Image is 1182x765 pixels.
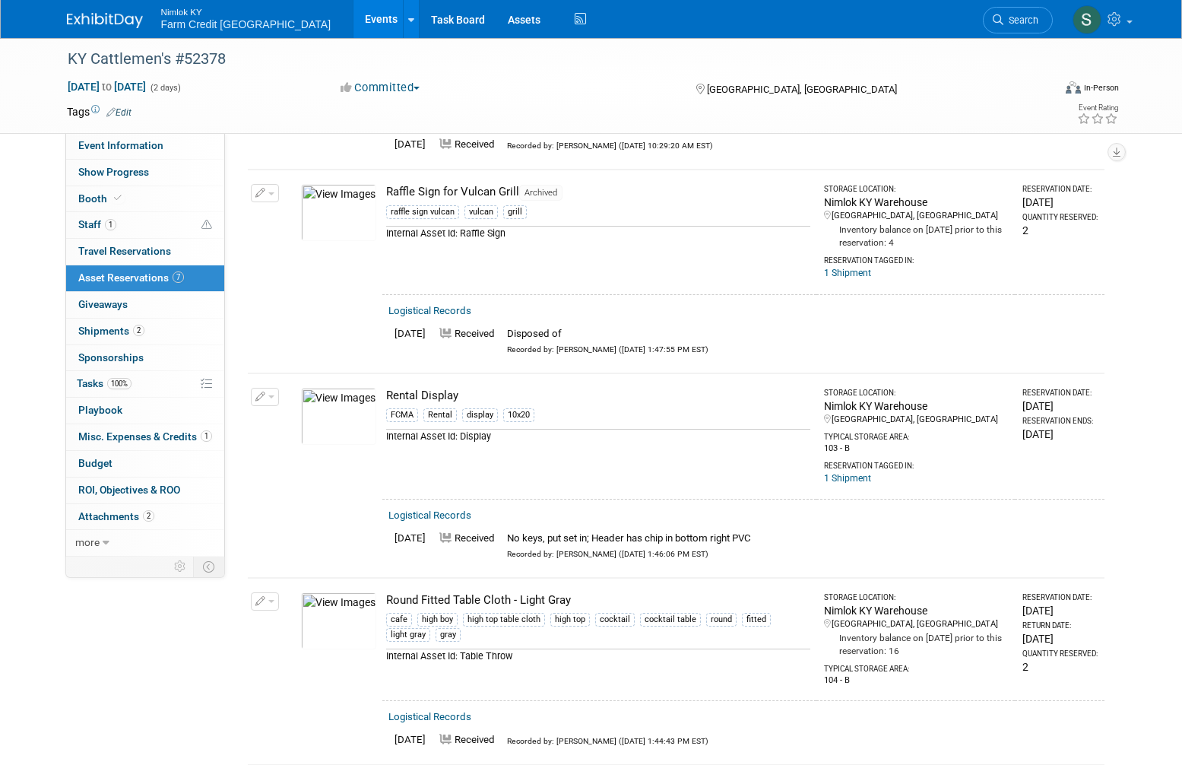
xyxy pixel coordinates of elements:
[1022,388,1098,398] div: Reservation Date:
[507,733,708,748] div: Recorded by: [PERSON_NAME] ([DATE] 1:44:43 PM EST)
[707,84,897,95] span: [GEOGRAPHIC_DATA], [GEOGRAPHIC_DATA]
[173,271,184,283] span: 7
[1022,416,1098,427] div: Reservation Ends:
[161,3,331,19] span: Nimlok KY
[742,613,771,627] div: fitted
[432,529,501,563] td: Received
[1003,14,1038,26] span: Search
[824,268,871,278] a: 1 Shipment
[432,730,501,751] td: Received
[824,222,1009,249] div: Inventory balance on [DATE] prior to this reservation: 4
[143,510,154,522] span: 2
[963,79,1120,102] div: Event Format
[78,298,128,310] span: Giveaways
[66,239,224,265] a: Travel Reservations
[66,451,224,477] a: Budget
[983,7,1053,33] a: Search
[1022,184,1098,195] div: Reservation Date:
[66,371,224,397] a: Tasks100%
[201,430,212,442] span: 1
[66,398,224,424] a: Playbook
[114,194,122,202] i: Booth reservation complete
[824,618,1009,630] div: [GEOGRAPHIC_DATA], [GEOGRAPHIC_DATA]
[335,80,426,96] button: Committed
[386,628,430,642] div: light gray
[386,649,811,663] div: Internal Asset Id: Table Throw
[388,529,432,563] td: [DATE]
[824,603,1009,618] div: Nimlok KY Warehouse
[824,473,871,484] a: 1 Shipment
[507,546,751,560] div: Recorded by: [PERSON_NAME] ([DATE] 1:46:06 PM EST)
[595,613,635,627] div: cocktail
[1022,223,1098,238] div: 2
[105,219,116,230] span: 1
[66,478,224,503] a: ROI, Objectives & ROO
[640,613,701,627] div: cocktail table
[386,184,811,200] div: Raffle Sign for Vulcan Grill
[107,378,132,389] span: 100%
[78,139,163,151] span: Event Information
[67,13,143,28] img: ExhibitDay
[78,457,112,469] span: Budget
[66,504,224,530] a: Attachments2
[388,135,432,155] td: [DATE]
[386,592,811,608] div: Round Fitted Table Cloth - Light Gray
[824,249,1009,266] div: Reservation Tagged in:
[1022,649,1098,659] div: Quantity Reserved:
[386,613,412,627] div: cafe
[78,510,154,522] span: Attachments
[66,186,224,212] a: Booth
[78,166,149,178] span: Show Progress
[706,613,737,627] div: round
[1077,104,1118,112] div: Event Rating
[503,205,527,219] div: grill
[1022,212,1098,223] div: Quantity Reserved:
[1022,592,1098,603] div: Reservation Date:
[824,388,1009,398] div: Storage Location:
[66,265,224,291] a: Asset Reservations7
[386,408,418,422] div: FCMA
[824,443,1009,455] div: 103 - B
[149,83,181,93] span: (2 days)
[464,205,498,219] div: vulcan
[67,104,132,119] td: Tags
[301,388,376,445] img: View Images
[386,226,811,240] div: Internal Asset Id: Raffle Sign
[1022,427,1098,442] div: [DATE]
[78,430,212,443] span: Misc. Expenses & Credits
[66,424,224,450] a: Misc. Expenses & Credits1
[386,388,811,404] div: Rental Display
[386,429,811,443] div: Internal Asset Id: Display
[824,658,1009,675] div: Typical Storage Area:
[66,292,224,318] a: Giveaways
[1022,398,1098,414] div: [DATE]
[824,592,1009,603] div: Storage Location:
[78,271,184,284] span: Asset Reservations
[62,46,1030,73] div: KY Cattlemen's #52378
[432,135,501,155] td: Received
[432,324,501,359] td: Received
[66,212,224,238] a: Staff1
[1066,81,1081,94] img: Format-Inperson.png
[507,532,751,546] div: No keys, put set in; Header has chip in bottom right PVC
[503,408,534,422] div: 10x20
[66,133,224,159] a: Event Information
[824,675,1009,687] div: 104 - B
[66,160,224,186] a: Show Progress
[507,138,713,152] div: Recorded by: [PERSON_NAME] ([DATE] 10:29:20 AM EST)
[301,592,376,649] img: View Images
[388,730,432,751] td: [DATE]
[1073,5,1101,34] img: Susan Ellis
[824,210,1009,222] div: [GEOGRAPHIC_DATA], [GEOGRAPHIC_DATA]
[1022,195,1098,210] div: [DATE]
[550,613,590,627] div: high top
[824,426,1009,443] div: Typical Storage Area:
[436,628,461,642] div: gray
[78,404,122,416] span: Playbook
[824,455,1009,471] div: Reservation Tagged in:
[77,377,132,389] span: Tasks
[78,192,125,205] span: Booth
[417,613,458,627] div: high boy
[1022,631,1098,646] div: [DATE]
[100,81,114,93] span: to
